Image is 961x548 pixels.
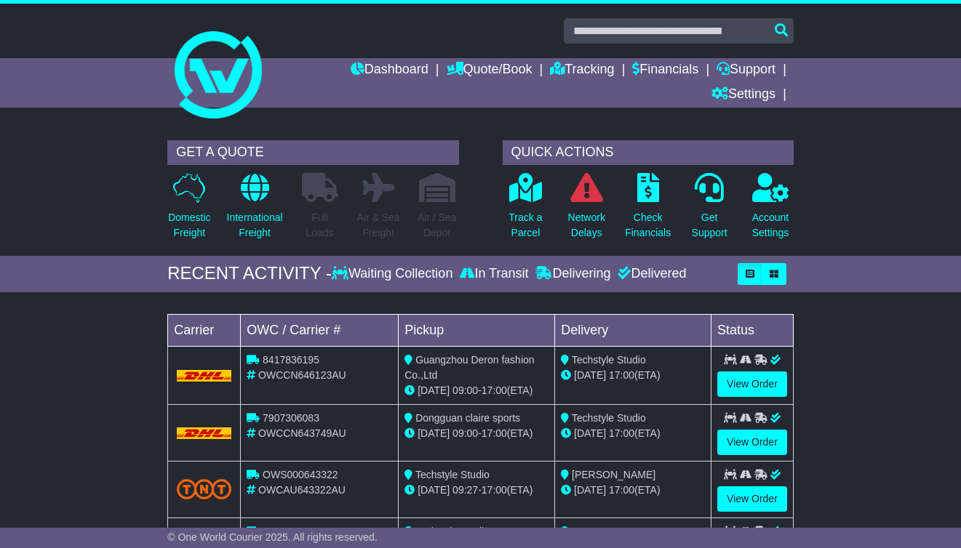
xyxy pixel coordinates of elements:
span: © One World Courier 2025. All rights reserved. [167,531,378,543]
a: View Order [717,430,787,455]
span: [DATE] [574,484,606,496]
a: View Order [717,486,787,512]
span: OWCCN643749AU [258,427,346,439]
span: OWCCN646123AU [258,369,346,381]
span: WHITE BISON [572,525,639,537]
a: Support [717,58,775,83]
td: Status [711,314,794,346]
span: 17:00 [482,484,507,496]
div: - (ETA) [404,483,549,498]
a: Track aParcel [508,172,543,249]
p: Check Financials [625,210,671,241]
span: Guangzhou Deron fashion Co.,Ltd [404,354,534,381]
span: 17:00 [609,369,634,381]
span: [DATE] [574,427,606,439]
a: AccountSettings [751,172,790,249]
span: 7907306083 [263,412,319,424]
div: (ETA) [561,368,705,383]
span: [PERSON_NAME] [572,469,655,480]
span: [DATE] [418,384,450,396]
p: Track a Parcel [509,210,542,241]
span: 09:00 [452,427,478,439]
span: [DATE] [418,427,450,439]
img: DHL.png [177,370,231,382]
img: DHL.png [177,427,231,439]
span: 17:00 [609,484,634,496]
a: Settings [711,83,775,108]
p: Account Settings [752,210,789,241]
a: Quote/Book [447,58,533,83]
a: Financials [632,58,698,83]
p: International Freight [227,210,283,241]
div: Delivered [614,266,686,282]
div: In Transit [456,266,532,282]
span: [DATE] [574,369,606,381]
span: OWS000643328 [263,525,338,537]
span: Dongguan claire sports [415,412,520,424]
p: Network Delays [568,210,605,241]
div: Delivering [532,266,614,282]
div: GET A QUOTE [167,140,458,165]
div: (ETA) [561,483,705,498]
span: 09:27 [452,484,478,496]
span: 17:00 [482,427,507,439]
a: DomesticFreight [167,172,211,249]
span: Techstyle Studio [415,525,490,537]
span: Techstyle Studio [415,469,490,480]
a: GetSupport [691,172,728,249]
span: 8417836195 [263,354,319,366]
a: CheckFinancials [624,172,671,249]
span: 17:00 [609,427,634,439]
span: [DATE] [418,484,450,496]
div: RECENT ACTIVITY - [167,263,332,284]
div: - (ETA) [404,426,549,441]
td: Pickup [399,314,555,346]
span: 09:00 [452,384,478,396]
span: OWS000643322 [263,469,338,480]
span: 17:00 [482,384,507,396]
span: Techstyle Studio [572,354,646,366]
a: View Order [717,371,787,397]
a: InternationalFreight [226,172,284,249]
div: QUICK ACTIONS [503,140,794,165]
td: OWC / Carrier # [241,314,399,346]
p: Air & Sea Freight [356,210,399,241]
td: Delivery [555,314,711,346]
a: NetworkDelays [567,172,606,249]
a: Dashboard [351,58,428,83]
a: Tracking [550,58,614,83]
p: Get Support [692,210,727,241]
span: Techstyle Studio [572,412,646,424]
div: Waiting Collection [332,266,456,282]
td: Carrier [168,314,241,346]
img: TNT_Domestic.png [177,479,231,499]
span: OWCAU643322AU [258,484,346,496]
p: Domestic Freight [168,210,210,241]
p: Full Loads [302,210,338,241]
p: Air / Sea Depot [418,210,457,241]
div: (ETA) [561,426,705,441]
div: - (ETA) [404,383,549,398]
